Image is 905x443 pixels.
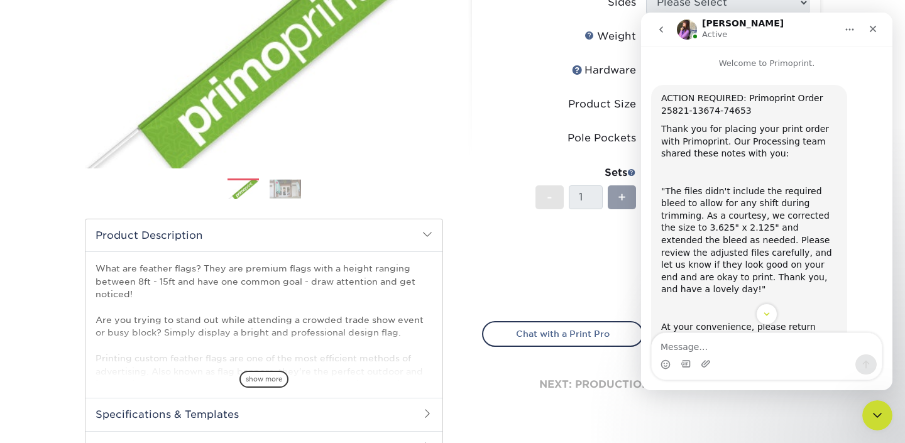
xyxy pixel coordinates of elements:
label: Hardware [483,58,646,82]
div: Thank you for placing your print order with Primoprint. Our Processing team shared these notes wi... [20,111,196,148]
button: Upload attachment [60,346,70,356]
div: ACTION REQUIRED: Primoprint Order 25821-13674-74653 [20,80,196,104]
button: Emoji picker [19,347,30,357]
div: next: production times & shipping [482,347,810,422]
button: Gif picker [40,346,50,356]
img: Flags 02 [270,179,301,199]
div: Weight [584,29,636,44]
a: Chat with a Print Pro [482,321,644,346]
h2: Specifications & Templates [85,398,442,430]
span: + [618,188,626,207]
span: - [547,188,552,207]
img: Flags 01 [228,179,259,201]
button: Scroll to bottom [115,291,136,312]
h2: Product Description [85,219,442,251]
div: Product Size [568,97,636,112]
div: "The files didn't include the required bleed to allow for any shift during trimming. As a courtes... [20,173,196,283]
iframe: Intercom live chat [862,400,892,430]
div: Pole Pockets [568,131,636,146]
textarea: Message… [11,320,241,342]
div: Sets [535,165,636,180]
span: show more [239,371,288,388]
iframe: Intercom live chat [641,13,892,390]
button: Send a message… [214,342,236,362]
